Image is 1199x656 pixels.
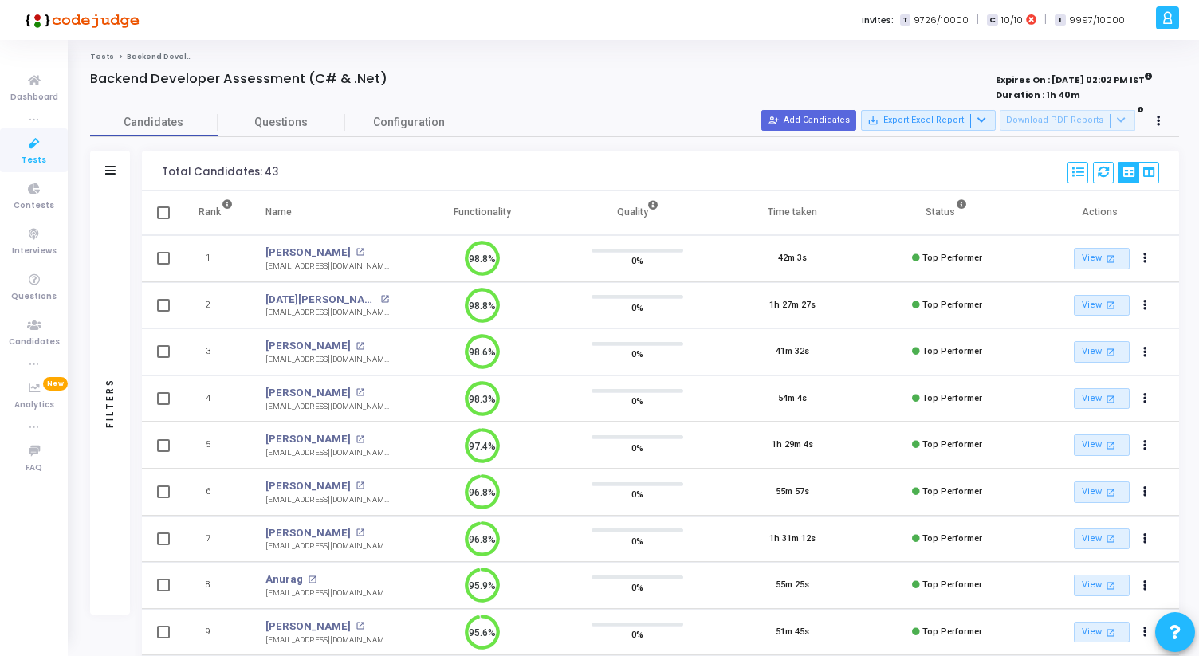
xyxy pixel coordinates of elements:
a: [DATE][PERSON_NAME] [265,292,376,308]
div: [EMAIL_ADDRESS][DOMAIN_NAME] [265,587,389,599]
a: [PERSON_NAME] [265,525,351,541]
a: [PERSON_NAME] [265,431,351,447]
span: 0% [631,393,643,409]
a: [PERSON_NAME] [265,619,351,634]
a: View [1074,622,1130,643]
div: 1h 31m 12s [769,532,816,546]
mat-icon: open_in_new [356,622,364,630]
label: Invites: [862,14,894,27]
span: Tests [22,154,46,167]
td: 9 [182,609,250,656]
span: Top Performer [922,627,982,637]
span: Questions [11,290,57,304]
span: 0% [631,346,643,362]
strong: Duration : 1h 40m [996,88,1080,101]
mat-icon: open_in_new [1104,438,1118,452]
td: 6 [182,469,250,516]
span: Dashboard [10,91,58,104]
span: 9997/10000 [1069,14,1125,27]
span: Candidates [9,336,60,349]
th: Functionality [405,191,560,235]
div: 55m 57s [776,485,809,499]
div: Filters [103,315,117,490]
mat-icon: open_in_new [308,575,316,584]
div: Name [265,203,292,221]
strong: Expires On : [DATE] 02:02 PM IST [996,69,1153,87]
mat-icon: open_in_new [1104,626,1118,639]
span: 9726/10000 [914,14,969,27]
a: View [1074,295,1130,316]
div: [EMAIL_ADDRESS][DOMAIN_NAME] [265,401,389,413]
a: View [1074,341,1130,363]
a: View [1074,248,1130,269]
button: Actions [1134,248,1156,270]
span: 0% [631,439,643,455]
button: Actions [1134,575,1156,597]
span: 0% [631,253,643,269]
div: 55m 25s [776,579,809,592]
span: Top Performer [922,253,982,263]
div: 41m 32s [776,345,809,359]
mat-icon: open_in_new [356,248,364,257]
button: Actions [1134,387,1156,410]
span: Candidates [90,114,218,131]
div: 1h 27m 27s [769,299,816,312]
th: Quality [560,191,714,235]
span: Top Performer [922,393,982,403]
div: Total Candidates: 43 [162,166,278,179]
div: 51m 45s [776,626,809,639]
button: Actions [1134,294,1156,316]
span: 0% [631,486,643,502]
mat-icon: open_in_new [356,481,364,490]
span: Top Performer [922,300,982,310]
mat-icon: open_in_new [356,528,364,537]
button: Actions [1134,621,1156,643]
div: View Options [1118,162,1159,183]
td: 8 [182,562,250,609]
a: [PERSON_NAME] [265,385,351,401]
button: Actions [1134,341,1156,363]
div: [EMAIL_ADDRESS][DOMAIN_NAME] [265,261,389,273]
mat-icon: open_in_new [1104,252,1118,265]
a: Anurag [265,572,303,587]
span: Questions [218,114,345,131]
td: 2 [182,282,250,329]
h4: Backend Developer Assessment (C# & .Net) [90,71,387,87]
span: Analytics [14,399,54,412]
td: 4 [182,375,250,422]
div: [EMAIL_ADDRESS][DOMAIN_NAME] [265,307,389,319]
div: Time taken [768,203,817,221]
mat-icon: open_in_new [1104,485,1118,499]
span: Top Performer [922,486,982,497]
button: Actions [1134,434,1156,457]
button: Export Excel Report [861,110,996,131]
th: Status [870,191,1024,235]
div: [EMAIL_ADDRESS][DOMAIN_NAME] [265,540,389,552]
a: [PERSON_NAME] [265,478,351,494]
mat-icon: open_in_new [1104,345,1118,359]
mat-icon: open_in_new [1104,392,1118,406]
div: 1h 29m 4s [772,438,813,452]
td: 7 [182,516,250,563]
a: View [1074,481,1130,503]
span: 0% [631,579,643,595]
td: 5 [182,422,250,469]
span: Top Performer [922,533,982,544]
span: New [43,377,68,391]
span: T [900,14,910,26]
a: View [1074,434,1130,456]
button: Download PDF Reports [1000,110,1135,131]
span: Contests [14,199,54,213]
span: 0% [631,299,643,315]
span: C [987,14,997,26]
div: [EMAIL_ADDRESS][DOMAIN_NAME] [265,634,389,646]
div: 42m 3s [778,252,807,265]
mat-icon: save_alt [867,115,879,126]
span: 0% [631,532,643,548]
a: Tests [90,52,114,61]
button: Actions [1134,481,1156,504]
span: Backend Developer Assessment (C# & .Net) [127,52,305,61]
img: logo [20,4,140,36]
